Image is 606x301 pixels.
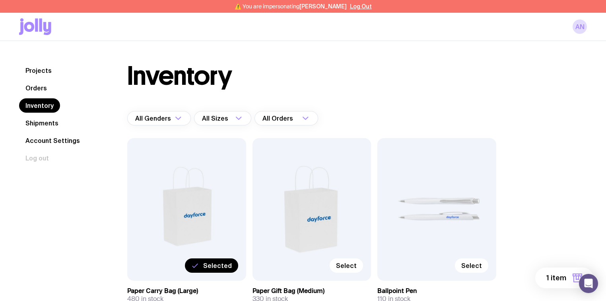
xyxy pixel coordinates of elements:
[579,274,598,293] div: Open Intercom Messenger
[127,287,246,295] h3: Paper Carry Bag (Large)
[135,111,173,125] span: All Genders
[19,98,60,113] a: Inventory
[19,63,58,78] a: Projects
[350,3,372,10] button: Log Out
[336,262,357,270] span: Select
[202,111,230,125] span: All Sizes
[573,20,587,34] a: AN
[19,116,65,130] a: Shipments
[203,262,232,270] span: Selected
[19,151,55,165] button: Log out
[377,287,496,295] h3: Ballpoint Pen
[254,111,318,125] div: Search for option
[535,268,593,288] button: 1 item
[19,81,53,95] a: Orders
[295,111,300,125] input: Search for option
[194,111,251,125] div: Search for option
[252,287,371,295] h3: Paper Gift Bag (Medium)
[235,3,347,10] span: ⚠️ You are impersonating
[461,262,482,270] span: Select
[299,3,347,10] span: [PERSON_NAME]
[262,111,295,125] span: All Orders
[127,111,191,125] div: Search for option
[230,111,233,125] input: Search for option
[19,133,86,148] a: Account Settings
[546,273,566,283] span: 1 item
[127,63,232,89] h1: Inventory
